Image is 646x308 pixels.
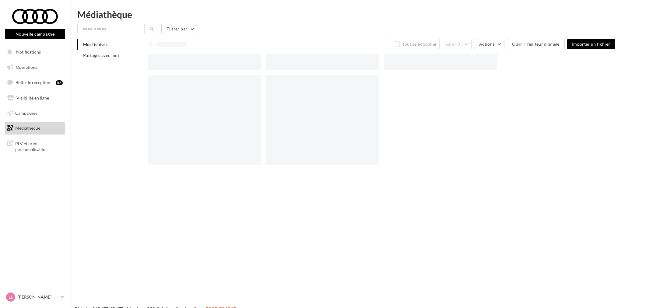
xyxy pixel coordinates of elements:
a: PLV et print personnalisable [4,137,66,155]
div: 58 [56,80,63,85]
p: [PERSON_NAME] [18,294,58,300]
span: Visibilité en ligne [16,95,49,100]
span: LL [9,294,13,300]
a: Visibilité en ligne [4,92,66,104]
button: Gérer(0) [440,39,472,49]
button: Ouvrir l'éditeur d'image [507,39,564,49]
span: (0) [456,42,462,47]
span: PLV et print personnalisable [15,139,63,152]
span: Opérations [16,65,37,70]
span: Notifications [16,49,41,54]
span: Boîte de réception [16,80,50,85]
a: Opérations [4,61,66,74]
span: Mes fichiers [83,42,107,47]
span: Partagés avec moi [83,53,119,58]
span: Actions [479,41,494,47]
a: LL [PERSON_NAME] [5,291,65,303]
button: Notifications [4,46,64,58]
a: Médiathèque [4,122,66,135]
div: Médiathèque [77,10,639,19]
button: Actions [474,39,504,49]
button: Nouvelle campagne [5,29,65,39]
button: Filtrer par [161,24,197,34]
a: Boîte de réception58 [4,76,66,89]
span: Importer un fichier [572,41,610,47]
a: Campagnes [4,107,66,120]
button: Importer un fichier [567,39,615,49]
span: Médiathèque [15,125,40,131]
span: Campagnes [15,110,37,115]
button: Tout sélectionner [391,39,440,49]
